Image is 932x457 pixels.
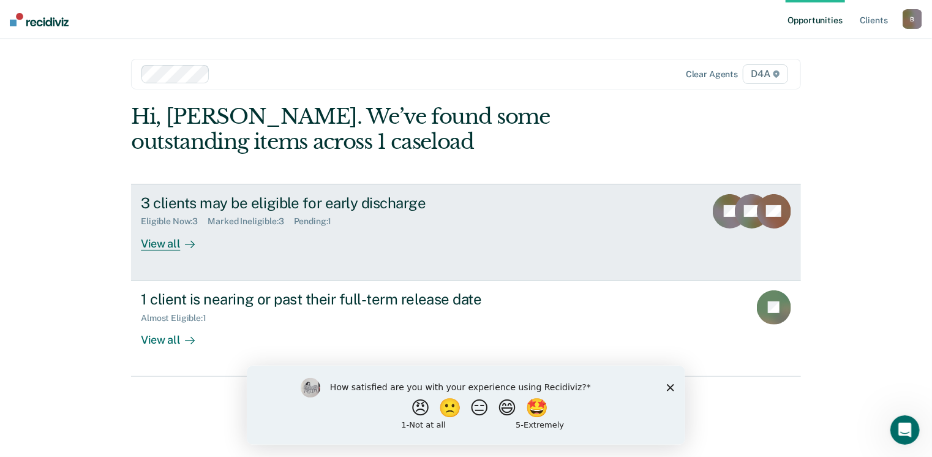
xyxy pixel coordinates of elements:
[141,313,216,323] div: Almost Eligible : 1
[141,227,209,251] div: View all
[10,13,69,26] img: Recidiviz
[141,323,209,347] div: View all
[743,64,787,84] span: D4A
[141,290,571,308] div: 1 client is nearing or past their full-term release date
[131,281,801,377] a: 1 client is nearing or past their full-term release dateAlmost Eligible:1View all
[890,415,920,445] iframe: Intercom live chat
[686,69,738,80] div: Clear agents
[141,194,571,212] div: 3 clients may be eligible for early discharge
[131,104,667,154] div: Hi, [PERSON_NAME]. We’ve found some outstanding items across 1 caseload
[141,216,208,227] div: Eligible Now : 3
[294,216,342,227] div: Pending : 1
[903,9,922,29] button: B
[131,184,801,281] a: 3 clients may be eligible for early dischargeEligible Now:3Marked Ineligible:3Pending:1View all
[208,216,293,227] div: Marked Ineligible : 3
[247,366,685,445] iframe: Survey by Kim from Recidiviz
